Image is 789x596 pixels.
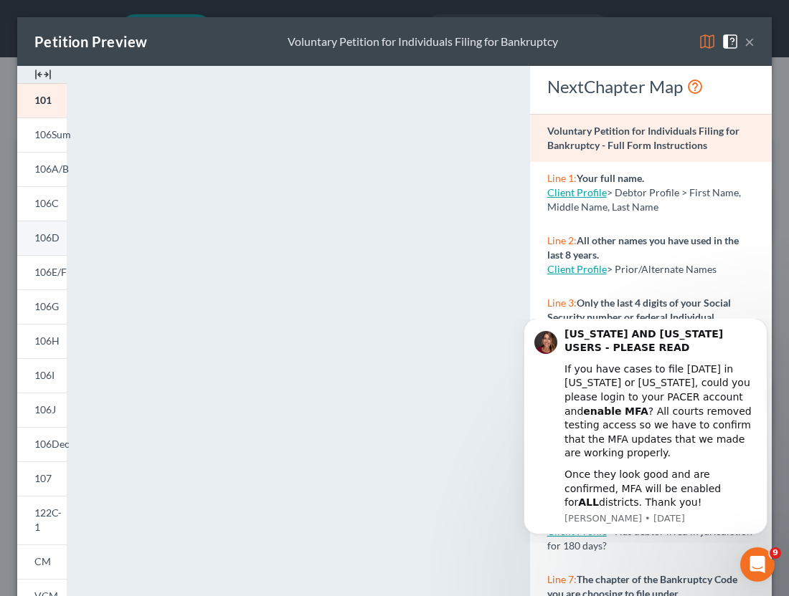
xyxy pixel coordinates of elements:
[547,125,740,151] strong: Voluntary Petition for Individuals Filing for Bankruptcy - Full Form Instructions
[17,324,67,358] a: 106H
[547,186,607,198] a: Client Profile
[17,186,67,221] a: 106C
[547,75,755,98] div: NextChapter Map
[34,163,69,175] span: 106A/B
[17,152,67,186] a: 106A/B
[547,234,739,261] strong: All other names you have used in the last 8 years.
[34,266,67,278] span: 106E/F
[34,231,60,244] span: 106D
[722,33,739,50] img: help-close-5ba153eb36485ed6c1ea00a893f15db1cb9b99d6cae46e1a8edb6c62d00a1a76.svg
[62,9,255,191] div: Message content
[34,197,59,209] span: 106C
[547,297,731,337] strong: Only the last 4 digits of your Social Security number or federal Individual Taxpayer Identificati...
[17,221,67,255] a: 106D
[288,34,558,50] div: Voluntary Petition for Individuals Filing for Bankruptcy
[34,66,52,83] img: expand-e0f6d898513216a626fdd78e52531dac95497ffd26381d4c15ee2fc46db09dca.svg
[34,403,56,415] span: 106J
[502,319,789,543] iframe: To enrich screen reader interactions, please activate Accessibility in Grammarly extension settings
[547,186,741,213] span: > Debtor Profile > First Name, Middle Name, Last Name
[577,172,644,184] strong: Your full name.
[17,289,67,324] a: 106G
[547,573,577,585] span: Line 7:
[607,263,717,275] span: > Prior/Alternate Names
[547,297,577,309] span: Line 3:
[740,547,775,582] iframe: Intercom live chat
[34,506,62,533] span: 122C-1
[770,547,781,559] span: 9
[547,263,607,275] a: Client Profile
[745,33,755,50] button: ×
[62,44,255,142] div: If you have cases to file [DATE] in [US_STATE] or [US_STATE], could you please login to your PACE...
[34,94,52,106] span: 101
[17,255,67,289] a: 106E/F
[123,87,146,98] b: MFA
[17,393,67,427] a: 106J
[17,117,67,152] a: 106Sum
[62,193,255,206] p: Message from Katie, sent 4w ago
[17,83,67,117] a: 101
[547,234,577,246] span: Line 2:
[32,12,55,35] img: Profile image for Katie
[17,461,67,496] a: 107
[34,438,70,450] span: 106Dec
[76,178,97,189] b: ALL
[17,358,67,393] a: 106I
[699,33,716,50] img: map-eea8200ae884c6f1103ae1953ef3d486a96c86aabb227e865a55264e3737af1f.svg
[17,427,67,461] a: 106Dec
[34,369,55,381] span: 106I
[34,300,59,312] span: 106G
[34,128,71,140] span: 106Sum
[34,472,52,484] span: 107
[547,172,577,184] span: Line 1:
[34,555,51,567] span: CM
[62,9,221,35] b: [US_STATE] AND [US_STATE] USERS - PLEASE READ
[17,496,67,544] a: 122C-1
[62,149,255,191] div: Once they look good and are confirmed, MFA will be enabled for districts. Thank you!
[34,32,147,52] div: Petition Preview
[17,544,67,579] a: CM
[81,87,119,98] b: enable
[34,335,60,347] span: 106H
